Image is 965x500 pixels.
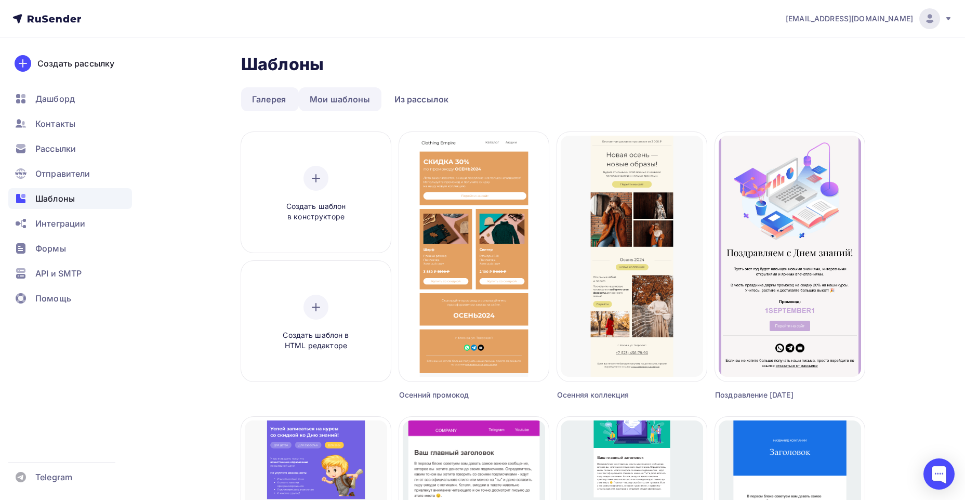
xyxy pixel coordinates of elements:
[35,267,82,280] span: API и SMTP
[715,390,827,400] div: Поздравление [DATE]
[241,54,324,75] h2: Шаблоны
[8,238,132,259] a: Формы
[35,93,75,105] span: Дашборд
[241,87,297,111] a: Галерея
[35,167,90,180] span: Отправители
[8,88,132,109] a: Дашборд
[267,201,365,222] span: Создать шаблон в конструкторе
[35,242,66,255] span: Формы
[35,192,75,205] span: Шаблоны
[299,87,381,111] a: Мои шаблоны
[267,330,365,351] span: Создать шаблон в HTML редакторе
[557,390,669,400] div: Осенняя коллекция
[37,57,114,70] div: Создать рассылку
[8,138,132,159] a: Рассылки
[786,14,913,24] span: [EMAIL_ADDRESS][DOMAIN_NAME]
[35,142,76,155] span: Рассылки
[35,117,75,130] span: Контакты
[8,113,132,134] a: Контакты
[8,163,132,184] a: Отправители
[35,217,85,230] span: Интеграции
[384,87,460,111] a: Из рассылок
[8,188,132,209] a: Шаблоны
[35,292,71,305] span: Помощь
[786,8,953,29] a: [EMAIL_ADDRESS][DOMAIN_NAME]
[399,390,511,400] div: Осенний промокод
[35,471,72,483] span: Telegram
